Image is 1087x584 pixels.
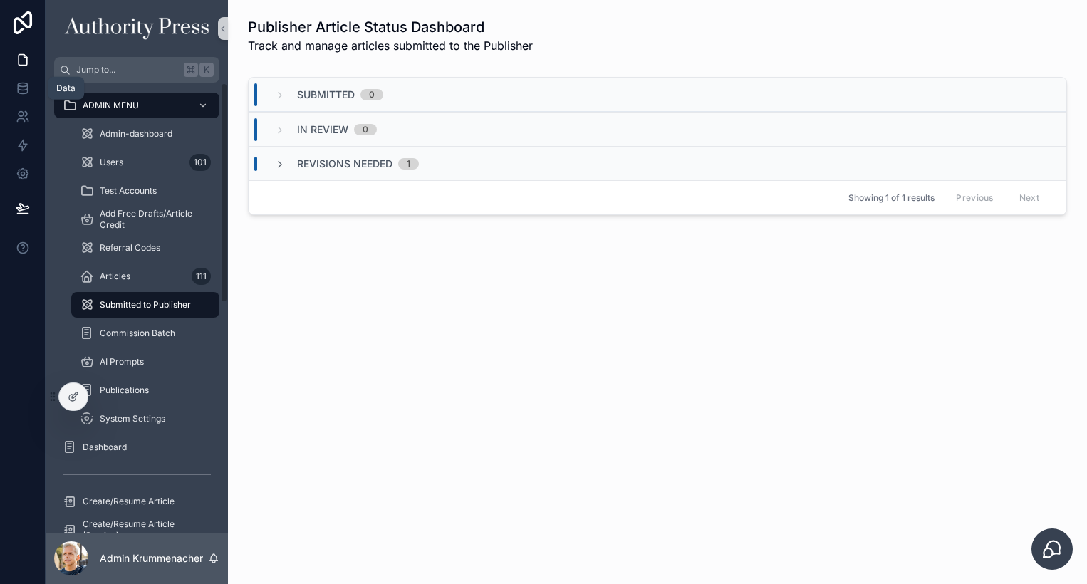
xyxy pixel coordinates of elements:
[297,88,355,102] span: Submitted
[100,413,165,424] span: System Settings
[100,185,157,197] span: Test Accounts
[363,124,368,135] div: 0
[71,349,219,375] a: AI Prompts
[192,268,211,285] div: 111
[100,208,205,231] span: Add Free Drafts/Article Credit
[100,299,191,311] span: Submitted to Publisher
[54,489,219,514] a: Create/Resume Article
[100,385,149,396] span: Publications
[71,121,219,147] a: Admin-dashboard
[71,320,219,346] a: Commission Batch
[56,83,76,94] div: Data
[248,37,533,54] span: Track and manage articles submitted to the Publisher
[71,264,219,289] a: Articles111
[71,235,219,261] a: Referral Codes
[83,442,127,453] span: Dashboard
[248,17,533,37] h1: Publisher Article Status Dashboard
[54,434,219,460] a: Dashboard
[189,154,211,171] div: 101
[71,207,219,232] a: Add Free Drafts/Article Credit
[848,192,935,204] span: Showing 1 of 1 results
[100,356,144,367] span: AI Prompts
[54,93,219,118] a: ADMIN MENU
[297,122,348,137] span: In Review
[46,83,228,533] div: scrollable content
[63,17,210,40] img: App logo
[100,242,160,254] span: Referral Codes
[100,128,172,140] span: Admin-dashboard
[297,157,392,171] span: Revisions Needed
[71,150,219,175] a: Users101
[201,64,212,75] span: K
[54,57,219,83] button: Jump to...K
[71,377,219,403] a: Publications
[83,518,205,541] span: Create/Resume Article (Staging)
[83,496,175,507] span: Create/Resume Article
[54,517,219,543] a: Create/Resume Article (Staging)
[369,89,375,100] div: 0
[71,292,219,318] a: Submitted to Publisher
[71,406,219,432] a: System Settings
[407,158,410,170] div: 1
[100,328,175,339] span: Commission Batch
[100,551,203,565] p: Admin Krummenacher
[83,100,139,111] span: ADMIN MENU
[100,271,130,282] span: Articles
[76,64,178,75] span: Jump to...
[100,157,123,168] span: Users
[71,178,219,204] a: Test Accounts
